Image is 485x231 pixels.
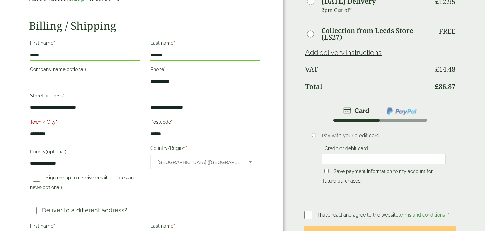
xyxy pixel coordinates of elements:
p: 2pm Cut off [321,5,430,15]
label: Postcode [150,117,260,129]
label: Country/Region [150,143,260,155]
p: Pay with your credit card. [322,132,446,139]
label: Town / City [30,117,140,129]
label: Save payment information to my account for future purchases. [323,169,433,186]
label: Sign me up to receive email updates and news [30,175,137,192]
span: £ [435,82,439,91]
img: ppcp-gateway.png [386,107,417,115]
a: Add delivery instructions [305,48,382,57]
span: Country/Region [150,155,260,169]
abbr: required [185,145,187,151]
p: Deliver to a different address? [42,206,127,215]
label: Collection from Leeds Store (LS27) [321,27,430,41]
img: stripe.png [343,107,370,115]
bdi: 86.87 [435,82,455,91]
abbr: required [448,212,449,218]
span: United Kingdom (UK) [157,155,240,169]
label: Phone [150,65,260,76]
th: Total [305,78,430,95]
abbr: required [53,223,55,229]
a: terms and conditions [398,212,445,218]
span: I have read and agree to the website [318,212,446,218]
label: Street address [30,91,140,102]
iframe: Secure card payment input frame [324,156,444,162]
abbr: required [164,67,166,72]
label: County [30,147,140,158]
label: Company name [30,65,140,76]
abbr: required [173,40,175,46]
span: £ [435,65,439,74]
h2: Billing / Shipping [29,19,261,32]
p: Free [439,27,455,35]
input: Sign me up to receive email updates and news(optional) [33,174,40,182]
span: (optional) [41,185,62,190]
label: Last name [150,38,260,50]
abbr: required [63,93,64,98]
th: VAT [305,61,430,77]
abbr: required [171,119,173,125]
label: First name [30,38,140,50]
bdi: 14.48 [435,65,455,74]
abbr: required [173,223,175,229]
abbr: required [53,40,55,46]
span: (optional) [65,67,86,72]
label: Credit or debit card [322,146,371,153]
span: (optional) [46,149,66,154]
abbr: required [56,119,57,125]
